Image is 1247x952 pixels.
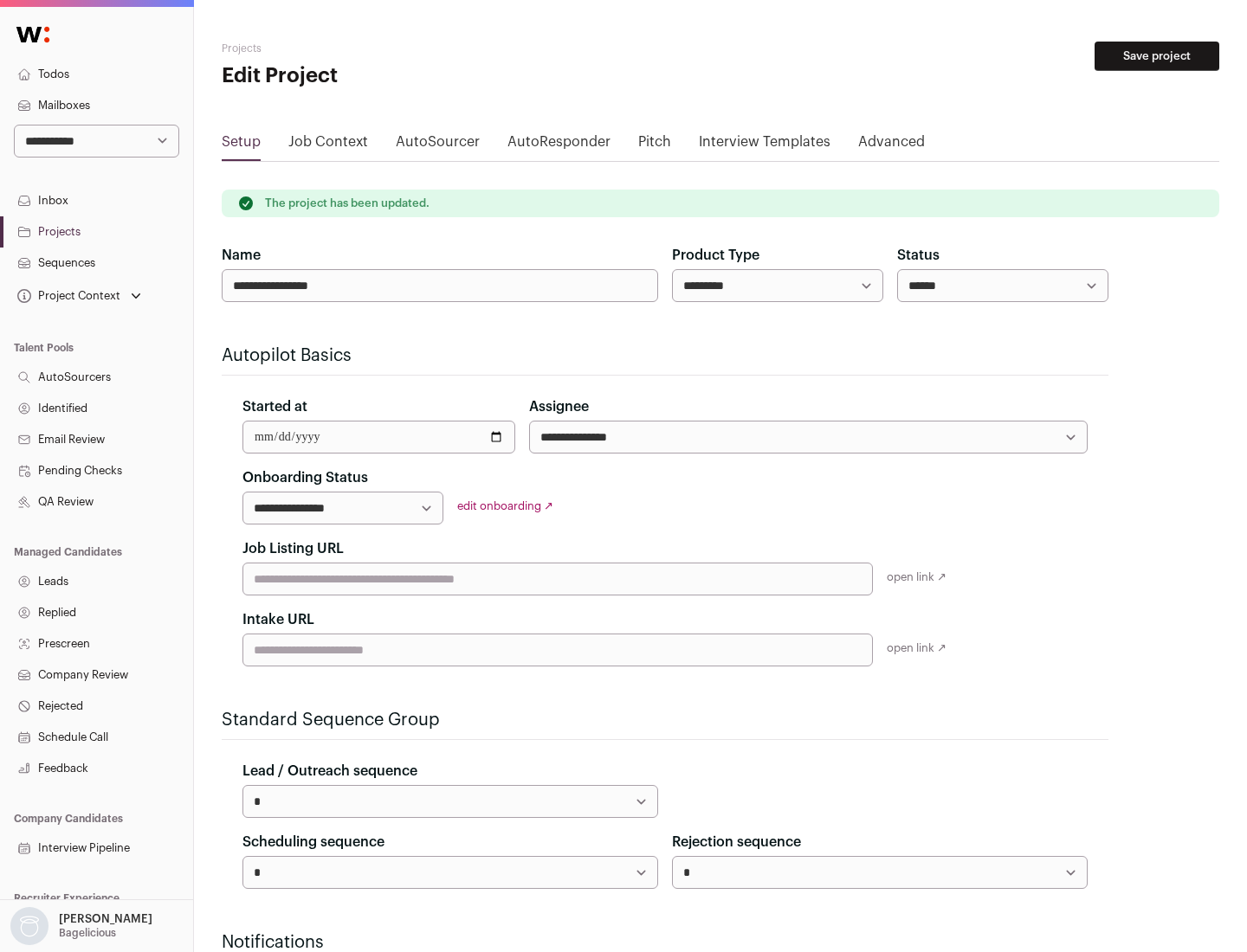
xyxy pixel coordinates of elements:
label: Started at [242,396,307,417]
img: Wellfound [7,17,59,52]
a: Interview Templates [699,132,830,159]
h2: Standard Sequence Group [222,708,1108,732]
a: AutoResponder [507,132,611,159]
p: The project has been updated. [265,196,430,210]
label: Job Listing URL [242,538,344,559]
label: Product Type [672,245,759,266]
a: Setup [222,132,261,159]
a: edit onboarding ↗ [457,500,553,511]
label: Assignee [529,396,589,417]
label: Onboarding Status [242,467,368,488]
a: Advanced [858,132,925,159]
label: Name [222,245,261,266]
label: Status [897,245,940,266]
h2: Projects [222,42,554,55]
label: Lead / Outreach sequence [242,761,417,782]
div: Project Context [14,289,120,303]
button: Open dropdown [7,907,156,945]
label: Scheduling sequence [242,832,384,852]
p: [PERSON_NAME] [59,912,152,926]
h2: Autopilot Basics [222,344,1108,368]
button: Open dropdown [14,284,145,308]
a: AutoSourcer [396,132,480,159]
p: Bagelicious [59,926,116,940]
a: Job Context [288,132,368,159]
label: Intake URL [242,609,314,630]
button: Save project [1095,42,1219,71]
h1: Edit Project [222,62,554,90]
label: Rejection sequence [672,832,801,852]
img: nopic.png [10,907,48,945]
a: Pitch [638,132,671,159]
